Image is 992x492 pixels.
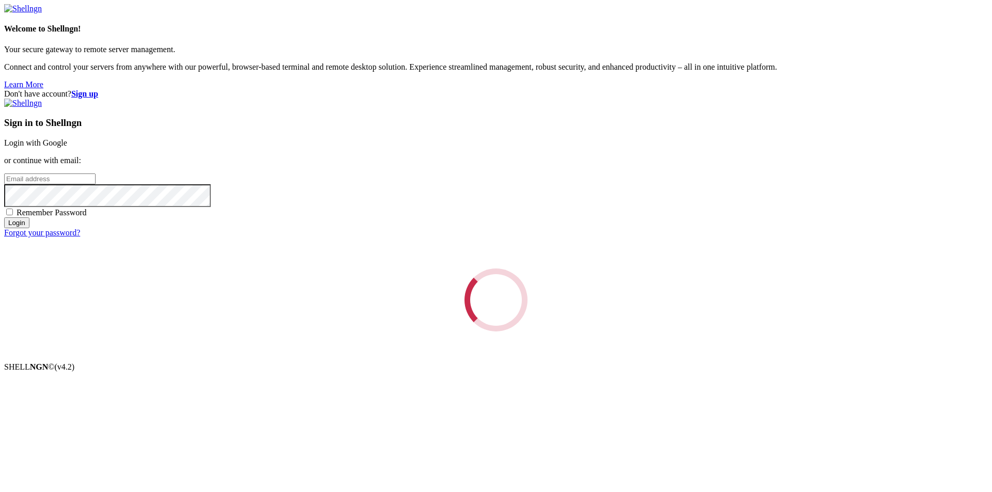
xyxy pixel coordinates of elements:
[4,173,96,184] input: Email address
[4,4,42,13] img: Shellngn
[55,362,75,371] span: 4.2.0
[71,89,98,98] a: Sign up
[6,209,13,215] input: Remember Password
[4,45,988,54] p: Your secure gateway to remote server management.
[4,80,43,89] a: Learn More
[4,89,988,99] div: Don't have account?
[4,362,74,371] span: SHELL ©
[464,268,528,331] div: Loading...
[4,217,29,228] input: Login
[4,156,988,165] p: or continue with email:
[30,362,49,371] b: NGN
[4,228,80,237] a: Forgot your password?
[4,138,67,147] a: Login with Google
[4,62,988,72] p: Connect and control your servers from anywhere with our powerful, browser-based terminal and remo...
[4,99,42,108] img: Shellngn
[4,117,988,129] h3: Sign in to Shellngn
[17,208,87,217] span: Remember Password
[4,24,988,34] h4: Welcome to Shellngn!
